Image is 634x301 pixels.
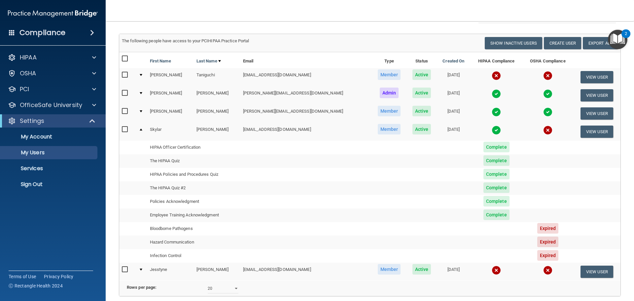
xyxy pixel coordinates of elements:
a: Settings [8,117,96,125]
span: Member [378,264,401,275]
td: [PERSON_NAME] [194,263,240,281]
img: PMB logo [8,7,98,20]
p: Settings [20,117,44,125]
h4: Compliance [19,28,65,37]
a: PCI [8,85,96,93]
button: View User [581,71,613,83]
td: Taniguchi [194,68,240,86]
span: Admin [380,88,399,98]
p: My Users [4,149,94,156]
img: tick.e7d51cea.svg [543,107,552,117]
a: Terms of Use [9,273,36,280]
span: Expired [537,250,559,261]
span: Active [412,264,431,275]
th: OSHA Compliance [522,52,573,68]
td: [PERSON_NAME] [194,86,240,104]
span: Active [412,106,431,116]
td: [DATE] [437,263,470,281]
a: First Name [150,57,171,65]
td: HIPAA Officer Certification [147,141,240,154]
th: Email [240,52,371,68]
a: OfficeSafe University [8,101,96,109]
span: Expired [537,223,559,234]
button: View User [581,107,613,120]
img: tick.e7d51cea.svg [492,126,501,135]
a: Last Name [196,57,221,65]
button: Open Resource Center, 2 new notifications [608,30,627,49]
button: Show Inactive Users [485,37,542,49]
img: tick.e7d51cea.svg [492,107,501,117]
td: [DATE] [437,104,470,123]
td: Policies Acknowledgment [147,195,240,208]
img: tick.e7d51cea.svg [492,89,501,98]
td: Jesstyne [147,263,194,281]
img: tick.e7d51cea.svg [543,89,552,98]
span: Complete [483,169,510,179]
td: [DATE] [437,86,470,104]
span: Expired [537,237,559,247]
button: View User [581,266,613,278]
span: Active [412,124,431,134]
td: [DATE] [437,68,470,86]
td: [EMAIL_ADDRESS][DOMAIN_NAME] [240,123,371,140]
span: Active [412,88,431,98]
th: HIPAA Compliance [470,52,522,68]
a: OSHA [8,69,96,77]
b: Rows per page: [127,285,157,290]
td: [PERSON_NAME] [147,68,194,86]
td: Infection Control [147,249,240,263]
td: [EMAIL_ADDRESS][DOMAIN_NAME] [240,263,371,281]
span: Complete [483,182,510,193]
img: cross.ca9f0e7f.svg [543,71,552,80]
p: OfficeSafe University [20,101,82,109]
a: Created On [442,57,464,65]
td: Employee Training Acknowledgment [147,208,240,222]
span: Complete [483,142,510,152]
img: cross.ca9f0e7f.svg [492,266,501,275]
td: [PERSON_NAME] [147,104,194,123]
span: Complete [483,155,510,166]
p: PCI [20,85,29,93]
a: HIPAA [8,54,96,61]
p: HIPAA [20,54,37,61]
button: Create User [544,37,581,49]
p: Services [4,165,94,172]
span: The following people have access to your PCIHIPAA Practice Portal [122,38,249,43]
td: [PERSON_NAME] [194,123,240,140]
p: OSHA [20,69,36,77]
td: Hazard Communication [147,236,240,249]
span: Active [412,69,431,80]
div: 2 [625,34,627,42]
td: HIPAA Policies and Procedures Quiz [147,168,240,181]
span: Complete [483,196,510,207]
td: The HIPAA Quiz [147,154,240,168]
span: Member [378,69,401,80]
th: Status [407,52,437,68]
td: [DATE] [437,123,470,140]
img: cross.ca9f0e7f.svg [543,266,552,275]
td: [PERSON_NAME] [147,86,194,104]
th: Type [371,52,407,68]
td: [PERSON_NAME][EMAIL_ADDRESS][DOMAIN_NAME] [240,104,371,123]
td: [PERSON_NAME] [194,104,240,123]
img: cross.ca9f0e7f.svg [543,126,552,135]
span: Ⓒ Rectangle Health 2024 [9,282,63,289]
p: Sign Out [4,181,94,188]
a: Privacy Policy [44,273,74,280]
span: Member [378,106,401,116]
td: Skylar [147,123,194,140]
span: Member [378,124,401,134]
a: Export All [583,37,618,49]
td: Bloodborne Pathogens [147,222,240,236]
span: Complete [483,209,510,220]
td: [PERSON_NAME][EMAIL_ADDRESS][DOMAIN_NAME] [240,86,371,104]
button: View User [581,89,613,101]
td: [EMAIL_ADDRESS][DOMAIN_NAME] [240,68,371,86]
button: View User [581,126,613,138]
p: My Account [4,133,94,140]
img: cross.ca9f0e7f.svg [492,71,501,80]
td: The HIPAA Quiz #2 [147,181,240,195]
